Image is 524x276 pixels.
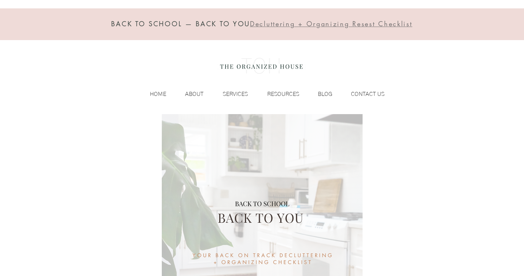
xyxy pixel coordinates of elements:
a: CONTACT US [336,89,388,100]
span: BACK TO SCHOOL — BACK TO YOU [111,19,250,28]
a: BLOG [303,89,336,100]
p: RESOURCES [263,89,303,100]
a: HOME [135,89,170,100]
p: SERVICES [219,89,251,100]
a: Decluttering + Organizing Resest Checklist [250,21,412,28]
p: CONTACT US [347,89,388,100]
a: ABOUT [170,89,207,100]
img: the organized house [217,51,306,81]
p: HOME [146,89,170,100]
a: SERVICES [207,89,251,100]
nav: Site [135,89,388,100]
span: Decluttering + Organizing Resest Checklist [250,19,412,28]
a: RESOURCES [251,89,303,100]
p: ABOUT [181,89,207,100]
p: BLOG [314,89,336,100]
